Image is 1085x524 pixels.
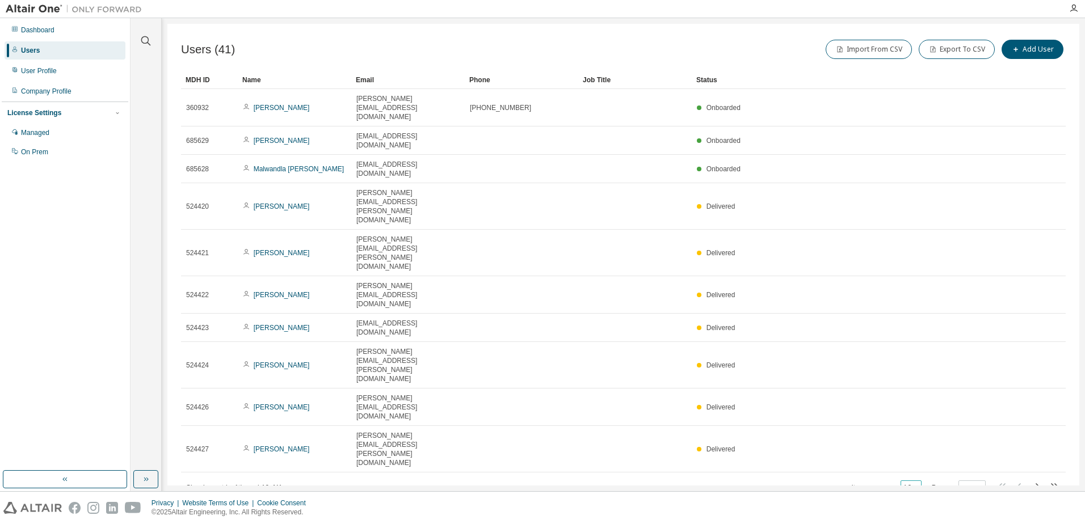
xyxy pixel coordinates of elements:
span: Onboarded [706,165,741,173]
span: 524427 [186,445,209,454]
a: [PERSON_NAME] [254,104,310,112]
div: Users [21,46,40,55]
span: [PERSON_NAME][EMAIL_ADDRESS][PERSON_NAME][DOMAIN_NAME] [356,235,460,271]
p: © 2025 Altair Engineering, Inc. All Rights Reserved. [152,508,313,517]
a: [PERSON_NAME] [254,445,310,453]
div: Email [356,71,460,89]
span: Delivered [706,361,735,369]
span: 524424 [186,361,209,370]
span: [PERSON_NAME][EMAIL_ADDRESS][PERSON_NAME][DOMAIN_NAME] [356,431,460,467]
div: Phone [469,71,574,89]
button: Add User [1002,40,1063,59]
div: Name [242,71,347,89]
img: youtube.svg [125,502,141,514]
span: Showing entries 1 through 10 of 41 [186,484,283,492]
div: Job Title [583,71,687,89]
img: facebook.svg [69,502,81,514]
div: Company Profile [21,87,72,96]
button: Export To CSV [919,40,995,59]
a: [PERSON_NAME] [254,137,310,145]
span: 360932 [186,103,209,112]
div: On Prem [21,147,48,157]
div: Website Terms of Use [182,498,257,508]
img: instagram.svg [87,502,99,514]
span: [EMAIL_ADDRESS][DOMAIN_NAME] [356,132,460,150]
img: linkedin.svg [106,502,118,514]
span: 524420 [186,202,209,211]
div: User Profile [21,66,57,75]
div: Managed [21,128,49,137]
span: Delivered [706,324,735,332]
img: Altair One [6,3,148,15]
span: 524422 [186,290,209,299]
a: [PERSON_NAME] [254,361,310,369]
span: [PERSON_NAME][EMAIL_ADDRESS][PERSON_NAME][DOMAIN_NAME] [356,347,460,383]
span: 524421 [186,248,209,257]
span: [EMAIL_ADDRESS][DOMAIN_NAME] [356,160,460,178]
span: [PERSON_NAME][EMAIL_ADDRESS][DOMAIN_NAME] [356,394,460,421]
div: MDH ID [186,71,233,89]
span: [PERSON_NAME][EMAIL_ADDRESS][PERSON_NAME][DOMAIN_NAME] [356,188,460,225]
div: Privacy [152,498,182,508]
div: Dashboard [21,26,54,35]
button: Import From CSV [826,40,912,59]
span: Delivered [706,291,735,299]
span: Delivered [706,445,735,453]
span: Users (41) [181,43,235,56]
span: 524423 [186,323,209,332]
span: Delivered [706,403,735,411]
span: Page n. [932,480,986,495]
button: 10 [903,483,919,492]
img: altair_logo.svg [3,502,62,514]
span: [EMAIL_ADDRESS][DOMAIN_NAME] [356,319,460,337]
span: Delivered [706,249,735,257]
a: Malwandla [PERSON_NAME] [254,165,344,173]
a: [PERSON_NAME] [254,324,310,332]
div: License Settings [7,108,61,117]
span: 685629 [186,136,209,145]
span: 685628 [186,164,209,174]
span: [PHONE_NUMBER] [470,103,531,112]
span: Delivered [706,202,735,210]
span: Onboarded [706,104,741,112]
div: Cookie Consent [257,498,312,508]
a: [PERSON_NAME] [254,249,310,257]
span: 524426 [186,403,209,412]
a: [PERSON_NAME] [254,403,310,411]
span: Onboarded [706,137,741,145]
span: [PERSON_NAME][EMAIL_ADDRESS][DOMAIN_NAME] [356,94,460,121]
a: [PERSON_NAME] [254,202,310,210]
span: Items per page [852,480,922,495]
div: Status [696,71,1007,89]
span: [PERSON_NAME][EMAIL_ADDRESS][DOMAIN_NAME] [356,281,460,309]
a: [PERSON_NAME] [254,291,310,299]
